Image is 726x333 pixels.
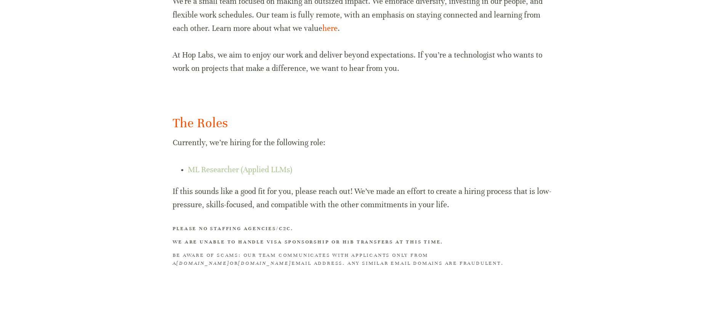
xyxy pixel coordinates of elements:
p: At Hop Labs, we aim to enjoy our work and deliver beyond expectations. If you’re a technologist w... [173,48,554,75]
h2: The Roles [173,114,554,132]
strong: Please no staffing agencies/C2C. [173,226,294,232]
em: [DOMAIN_NAME] [176,260,229,266]
em: [DOMAIN_NAME] [238,260,291,266]
a: here [322,24,338,33]
p: If this sounds like a good fit for you, please reach out! We’ve made an effort to create a hiring... [173,185,554,211]
h3: BE AWARE OF SCAMS: Our team communicates with applicants only from a or email address. Any simila... [173,251,554,267]
strong: We are unable to handle visa sponsorship or H1B transfers at this time. [173,239,444,245]
a: ML Researcher (Applied LLMs) [188,165,292,175]
p: Currently, we’re hiring for the following role: [173,136,554,149]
